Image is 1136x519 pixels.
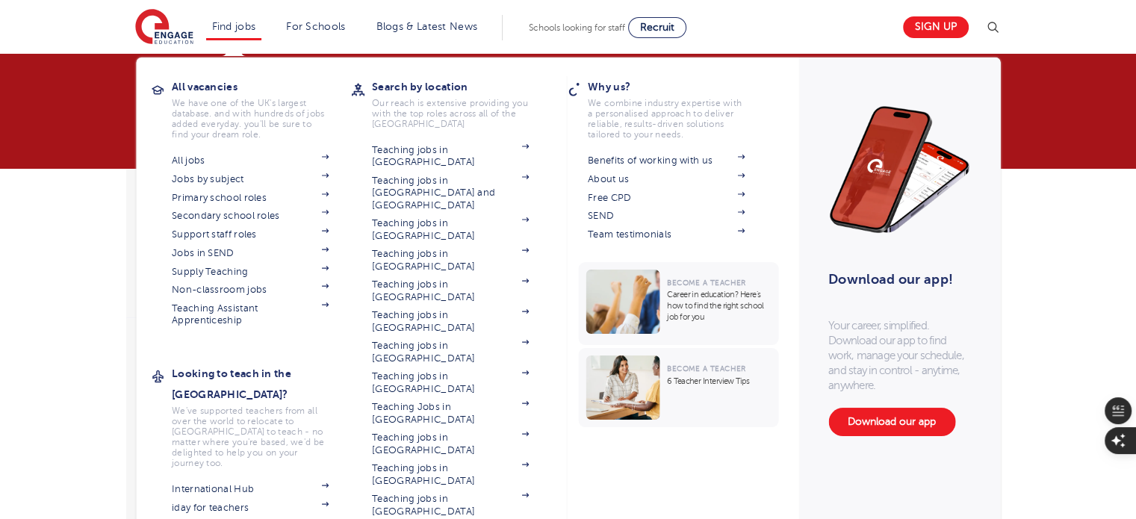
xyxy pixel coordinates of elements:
a: International Hub [172,483,329,495]
a: Teaching jobs in [GEOGRAPHIC_DATA] [372,248,529,273]
p: 6 Teacher Interview Tips [667,376,771,387]
a: Search by locationOur reach is extensive providing you with the top roles across all of the [GEOG... [372,76,551,129]
a: iday for teachers [172,502,329,514]
a: Teaching jobs in [GEOGRAPHIC_DATA] [372,432,529,456]
a: Looking to teach in the [GEOGRAPHIC_DATA]?We've supported teachers from all over the world to rel... [172,363,351,468]
a: Teaching jobs in [GEOGRAPHIC_DATA] [372,340,529,364]
a: All vacanciesWe have one of the UK's largest database. and with hundreds of jobs added everyday. ... [172,76,351,140]
a: About us [588,173,745,185]
a: Become a Teacher6 Teacher Interview Tips [578,348,782,427]
a: Non-classroom jobs [172,284,329,296]
a: Teaching Jobs in [GEOGRAPHIC_DATA] [372,401,529,426]
a: Teaching jobs in [GEOGRAPHIC_DATA] [372,309,529,334]
p: Your career, simplified. Download our app to find work, manage your schedule, and stay in control... [828,318,970,393]
a: For Schools [286,21,345,32]
a: Find jobs [212,21,256,32]
a: Teaching jobs in [GEOGRAPHIC_DATA] [372,217,529,242]
a: Free CPD [588,192,745,204]
a: Teaching jobs in [GEOGRAPHIC_DATA] and [GEOGRAPHIC_DATA] [372,175,529,211]
a: Why us?We combine industry expertise with a personalised approach to deliver reliable, results-dr... [588,76,767,140]
a: Team testimonials [588,229,745,240]
p: We've supported teachers from all over the world to relocate to [GEOGRAPHIC_DATA] to teach - no m... [172,405,329,468]
a: SEND [588,210,745,222]
a: Primary school roles [172,192,329,204]
h3: Why us? [588,76,767,97]
a: Teaching jobs in [GEOGRAPHIC_DATA] [372,279,529,303]
a: Support staff roles [172,229,329,240]
a: Secondary school roles [172,210,329,222]
a: Teaching jobs in [GEOGRAPHIC_DATA] [372,144,529,169]
a: Jobs in SEND [172,247,329,259]
h3: Download our app! [828,263,963,296]
span: Become a Teacher [667,279,745,287]
a: Sign up [903,16,969,38]
a: Download our app [828,408,955,436]
a: Blogs & Latest News [376,21,478,32]
p: We have one of the UK's largest database. and with hundreds of jobs added everyday. you'll be sur... [172,98,329,140]
a: Recruit [628,17,686,38]
a: Supply Teaching [172,266,329,278]
h3: All vacancies [172,76,351,97]
a: Teaching Assistant Apprenticeship [172,302,329,327]
a: Teaching jobs in [GEOGRAPHIC_DATA] [372,462,529,487]
span: Schools looking for staff [529,22,625,33]
a: All jobs [172,155,329,167]
img: Engage Education [135,9,193,46]
a: Benefits of working with us [588,155,745,167]
h3: Looking to teach in the [GEOGRAPHIC_DATA]? [172,363,351,405]
a: Become a TeacherCareer in education? Here’s how to find the right school job for you [578,262,782,345]
a: Teaching jobs in [GEOGRAPHIC_DATA] [372,370,529,395]
a: Jobs by subject [172,173,329,185]
span: Recruit [640,22,674,33]
p: We combine industry expertise with a personalised approach to deliver reliable, results-driven so... [588,98,745,140]
span: Become a Teacher [667,364,745,373]
p: Career in education? Here’s how to find the right school job for you [667,289,771,323]
h3: Search by location [372,76,551,97]
a: Teaching jobs in [GEOGRAPHIC_DATA] [372,493,529,518]
p: Our reach is extensive providing you with the top roles across all of the [GEOGRAPHIC_DATA] [372,98,529,129]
